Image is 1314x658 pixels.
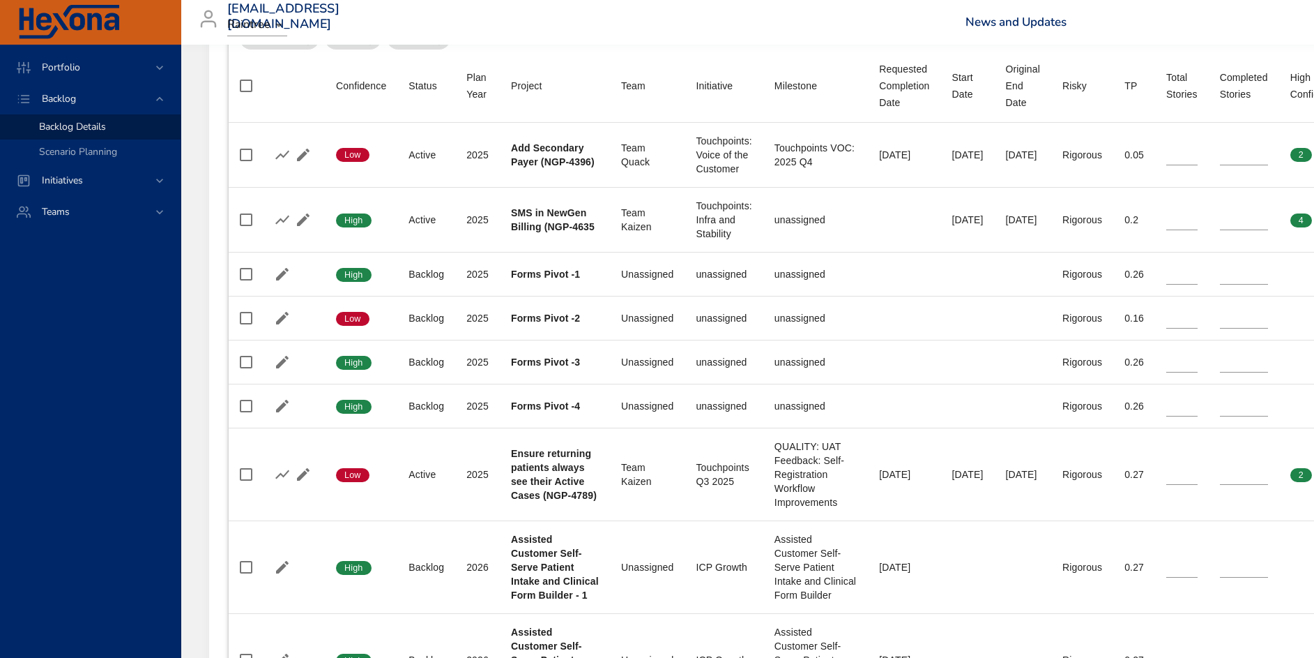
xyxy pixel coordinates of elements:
div: 2025 [466,148,489,162]
div: Backlog [408,311,444,325]
span: TP [1124,77,1144,94]
b: Forms Pivot -3 [511,357,580,368]
div: Active [408,213,444,227]
div: [DATE] [952,213,984,227]
span: High [336,562,372,574]
button: Show Burnup [272,464,293,485]
div: 0.26 [1124,355,1144,369]
img: Hexona [17,5,121,40]
div: Confidence [336,77,386,94]
div: Rigorous [1062,267,1102,281]
div: Touchpoints: Voice of the Customer [696,134,751,176]
div: 0.26 [1124,399,1144,413]
div: unassigned [696,267,751,281]
span: High [336,269,372,281]
div: Active [408,468,444,481]
div: Assisted Customer Self-Serve Patient Intake and Clinical Form Builder [774,532,857,602]
b: Assisted Customer Self-Serve Patient Intake and Clinical Form Builder - 1 [511,534,599,601]
div: 0.05 [1124,148,1144,162]
div: Sort [1166,69,1198,103]
div: Backlog [408,355,444,369]
div: ICP Growth [696,560,751,574]
div: Sort [511,77,542,94]
div: Rigorous [1062,355,1102,369]
div: 2026 [466,560,489,574]
button: Edit Project Details [293,209,314,230]
div: unassigned [774,213,857,227]
div: Sort [879,61,929,111]
div: Risky [1062,77,1087,94]
div: Requested Completion Date [879,61,929,111]
div: Sort [336,77,386,94]
button: Edit Project Details [272,264,293,285]
b: Forms Pivot -1 [511,269,580,280]
span: Original End Date [1006,61,1040,111]
span: Low [336,469,369,481]
span: Risky [1062,77,1102,94]
span: Teams [31,205,81,218]
span: Low [336,313,369,325]
div: Rigorous [1062,399,1102,413]
div: Start Date [952,69,984,103]
span: Scenario Planning [39,145,117,158]
div: 2025 [466,213,489,227]
span: Milestone [774,77,857,94]
div: Plan Year [466,69,489,103]
div: Sort [1006,61,1040,111]
div: Rigorous [1062,468,1102,481]
div: [DATE] [1006,468,1040,481]
div: Sort [621,77,645,94]
div: unassigned [774,355,857,369]
div: unassigned [774,267,857,281]
span: Initiative [696,77,751,94]
div: Team Quack [621,141,673,169]
div: Rigorous [1062,213,1102,227]
div: Rigorous [1062,148,1102,162]
div: Sort [1220,69,1268,103]
div: TP [1124,77,1137,94]
div: Team Kaizen [621,206,673,234]
div: QUALITY: UAT Feedback: Self-Registration Workflow Improvements [774,440,857,509]
div: Unassigned [621,267,673,281]
div: unassigned [774,399,857,413]
div: 0.2 [1124,213,1144,227]
div: [DATE] [879,468,929,481]
div: 2025 [466,468,489,481]
span: Portfolio [31,61,91,74]
button: Show Burnup [272,209,293,230]
div: Sort [408,77,437,94]
div: Unassigned [621,311,673,325]
div: 2025 [466,355,489,369]
div: unassigned [774,311,857,325]
span: Status [408,77,444,94]
div: 0.26 [1124,267,1144,281]
div: Touchpoints VOC: 2025 Q4 [774,141,857,169]
div: Sort [952,69,984,103]
div: [DATE] [879,148,929,162]
div: Unassigned [621,399,673,413]
b: Forms Pivot -4 [511,401,580,412]
div: Completed Stories [1220,69,1268,103]
div: 2025 [466,399,489,413]
div: Sort [466,69,489,103]
span: Total Stories [1166,69,1198,103]
span: 2 [1290,469,1312,481]
div: Backlog [408,399,444,413]
div: Sort [1124,77,1137,94]
button: Edit Project Details [293,464,314,485]
div: 2025 [466,311,489,325]
div: Milestone [774,77,817,94]
div: Unassigned [621,560,673,574]
b: Forms Pivot -2 [511,313,580,324]
span: 2 [1290,149,1312,161]
div: [DATE] [952,148,984,162]
div: Sort [774,77,817,94]
h3: [EMAIL_ADDRESS][DOMAIN_NAME] [227,1,339,31]
b: Ensure returning patients always see their Active Cases (NGP-4789) [511,448,597,501]
b: Add Secondary Payer (NGP-4396) [511,142,595,167]
button: Edit Project Details [272,396,293,417]
span: High [336,214,372,227]
div: Touchpoints: Infra and Stability [696,199,751,241]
